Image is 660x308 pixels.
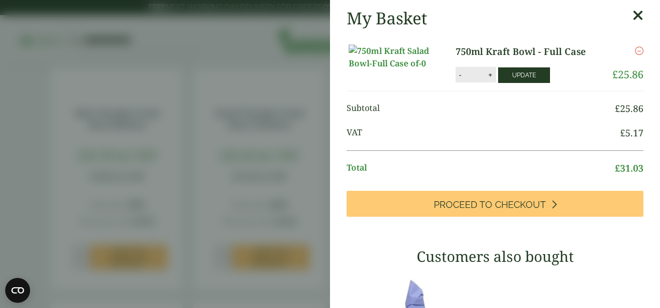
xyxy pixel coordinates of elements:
h2: My Basket [347,8,427,28]
img: 750ml Kraft Salad Bowl-Full Case of-0 [349,45,442,69]
span: Total [347,161,615,175]
a: 750ml Kraft Bowl - Full Case [456,45,599,59]
bdi: 5.17 [620,127,643,139]
span: £ [620,127,625,139]
span: £ [615,102,620,115]
bdi: 25.86 [612,67,643,81]
span: Subtotal [347,102,615,116]
button: Open CMP widget [5,278,30,303]
button: Update [498,67,550,83]
button: + [485,71,496,79]
span: VAT [347,126,620,140]
a: Remove this item [635,45,643,57]
button: - [456,71,464,79]
span: £ [615,162,620,174]
a: Proceed to Checkout [347,191,643,217]
h3: Customers also bought [347,248,643,265]
span: Proceed to Checkout [434,199,546,211]
bdi: 31.03 [615,162,643,174]
bdi: 25.86 [615,102,643,115]
span: £ [612,67,618,81]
